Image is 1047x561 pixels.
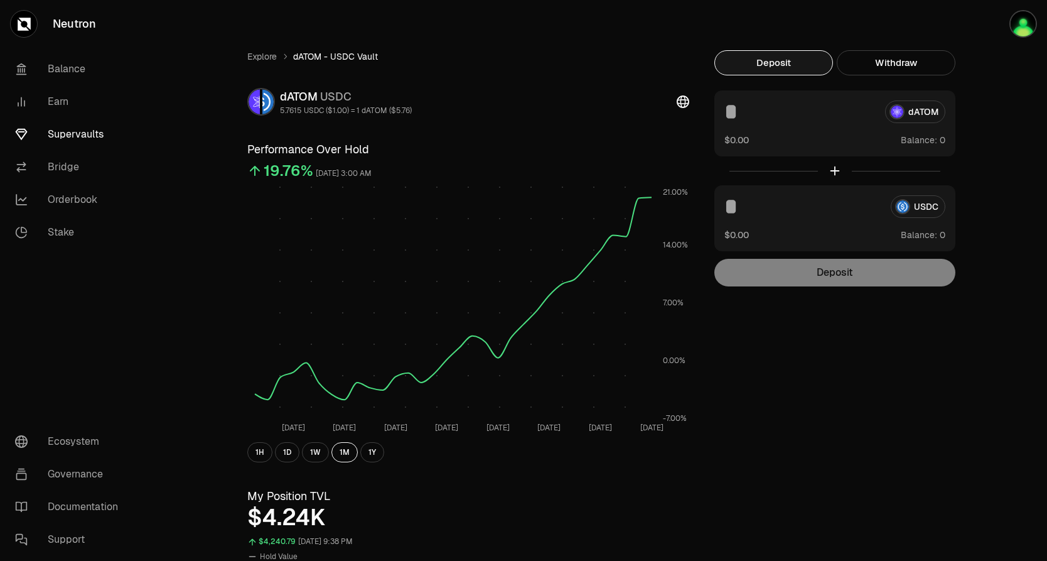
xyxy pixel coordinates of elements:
[486,423,510,433] tspan: [DATE]
[5,491,136,523] a: Documentation
[320,89,352,104] span: USDC
[280,106,412,116] div: 5.7615 USDC ($1.00) = 1 dATOM ($5.76)
[5,118,136,151] a: Supervaults
[316,166,372,181] div: [DATE] 3:00 AM
[247,487,689,505] h3: My Position TVL
[837,50,955,75] button: Withdraw
[247,50,689,63] nav: breadcrumb
[714,50,833,75] button: Deposit
[5,183,136,216] a: Orderbook
[663,413,687,423] tspan: -7.00%
[275,442,299,462] button: 1D
[259,535,296,549] div: $4,240.79
[663,187,688,197] tspan: 21.00%
[435,423,458,433] tspan: [DATE]
[1009,10,1037,38] img: drop
[384,423,407,433] tspan: [DATE]
[262,89,274,114] img: USDC Logo
[5,458,136,491] a: Governance
[537,423,561,433] tspan: [DATE]
[360,442,384,462] button: 1Y
[247,505,689,530] div: $4.24K
[247,442,272,462] button: 1H
[901,229,937,241] span: Balance:
[331,442,358,462] button: 1M
[724,228,749,241] button: $0.00
[247,50,277,63] a: Explore
[282,423,305,433] tspan: [DATE]
[249,89,260,114] img: dATOM Logo
[589,423,612,433] tspan: [DATE]
[293,50,378,63] span: dATOM - USDC Vault
[333,423,356,433] tspan: [DATE]
[5,53,136,85] a: Balance
[901,134,937,146] span: Balance:
[640,423,663,433] tspan: [DATE]
[5,216,136,249] a: Stake
[298,535,353,549] div: [DATE] 9:38 PM
[5,523,136,556] a: Support
[663,298,684,308] tspan: 7.00%
[5,151,136,183] a: Bridge
[663,240,688,250] tspan: 14.00%
[302,442,329,462] button: 1W
[280,88,412,106] div: dATOM
[264,161,313,181] div: 19.76%
[247,141,689,158] h3: Performance Over Hold
[724,133,749,146] button: $0.00
[663,356,685,366] tspan: 0.00%
[5,85,136,118] a: Earn
[5,425,136,458] a: Ecosystem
